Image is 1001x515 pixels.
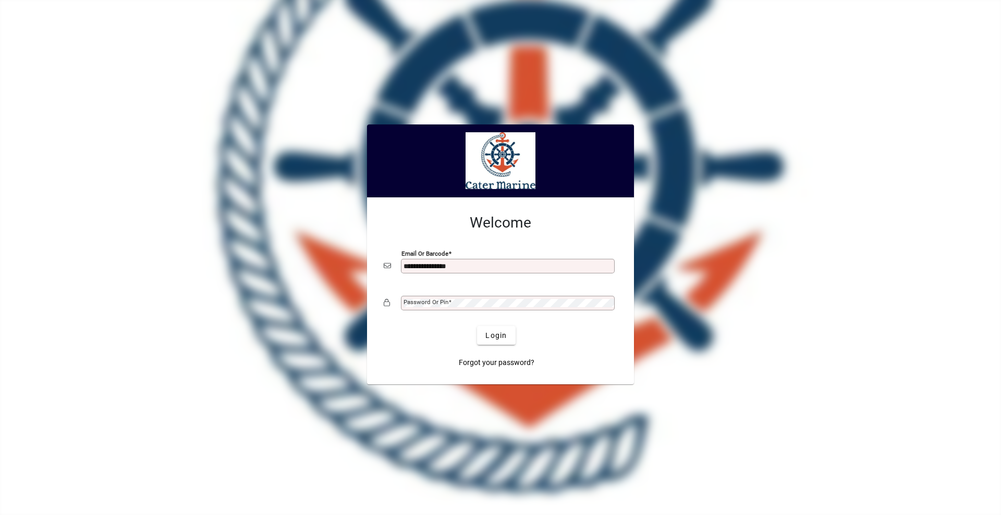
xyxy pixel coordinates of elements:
mat-label: Email or Barcode [401,250,448,257]
button: Login [477,326,515,345]
span: Login [485,330,507,341]
mat-label: Password or Pin [404,298,448,306]
span: Forgot your password? [459,357,534,368]
a: Forgot your password? [455,353,539,372]
h2: Welcome [384,214,617,232]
